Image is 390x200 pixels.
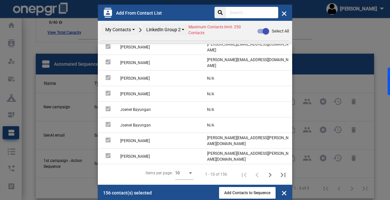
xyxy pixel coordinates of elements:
[118,86,205,102] td: [PERSON_NAME]
[277,168,290,181] button: Last page
[205,149,292,164] td: [PERSON_NAME][EMAIL_ADDRESS][PERSON_NAME][DOMAIN_NAME]
[205,171,227,177] div: 1 - 10 of 156
[205,55,292,71] td: [PERSON_NAME][EMAIL_ADDRESS][DOMAIN_NAME]
[226,7,278,18] input: Search ...
[272,28,289,34] span: Select All
[175,171,193,176] mat-select: Items per page:
[175,171,180,175] span: 10
[118,149,205,164] td: [PERSON_NAME]
[101,24,139,35] button: My Contacts
[118,39,205,55] td: [PERSON_NAME]
[205,86,292,102] td: N/A
[146,170,173,176] div: Items per page:
[118,133,205,149] td: [PERSON_NAME]
[205,39,292,55] td: [PERSON_NAME][EMAIL_ADDRESS][DOMAIN_NAME]
[251,168,264,181] button: Previous page
[118,102,205,117] td: Joenel Bayungan
[224,191,270,195] span: Add Contacts to Sequence
[118,71,205,86] td: [PERSON_NAME]
[103,188,152,198] div: 156 contact(s) selected
[118,117,205,133] td: Joenel Bayungan
[116,7,162,18] span: Add From Contact List
[103,8,113,18] mat-icon: contacts
[238,168,251,181] button: First page
[219,187,276,199] button: Add Contacts to Sequence
[205,71,292,86] td: N/A
[188,24,257,36] span: Maximum Contacts limit: 250 Contacts
[205,133,292,149] td: [PERSON_NAME][EMAIL_ADDRESS][PERSON_NAME][DOMAIN_NAME]
[205,102,292,117] td: N/A
[281,7,287,18] button: Close
[205,117,292,133] td: N/A
[264,168,277,181] button: Next page
[281,7,287,19] span: ×
[118,55,205,71] td: [PERSON_NAME]
[142,24,189,35] button: LinkedIn Group 2
[281,186,287,198] span: ×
